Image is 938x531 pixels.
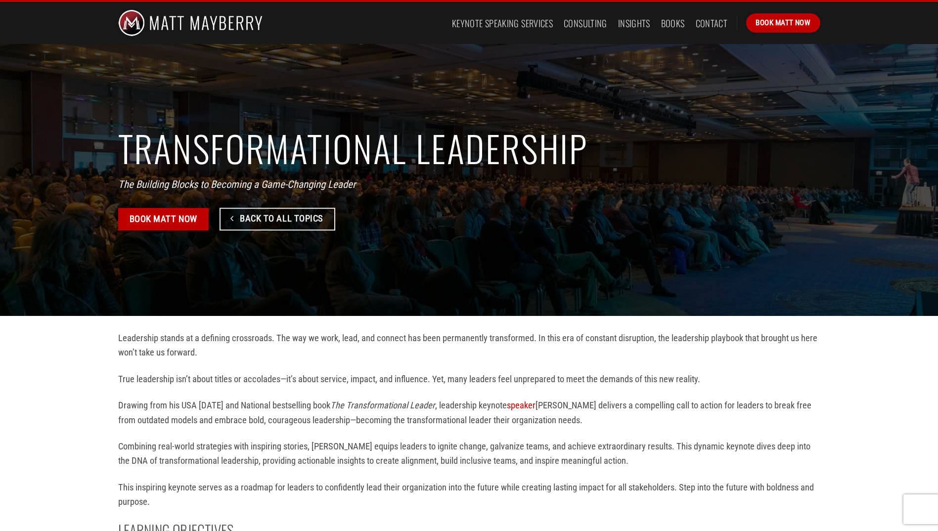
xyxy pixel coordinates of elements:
[118,208,209,230] a: Book Matt Now
[746,13,820,32] a: Book Matt Now
[118,122,588,175] strong: Transformational Leadership
[130,212,197,226] span: Book Matt Now
[240,211,323,225] span: Back To All Topics
[118,398,820,427] p: Drawing from his USA [DATE] and National bestselling book , leadership keynote [PERSON_NAME] deli...
[118,372,820,386] p: True leadership isn’t about titles or accolades—it’s about service, impact, and influence. Yet, m...
[118,439,820,468] p: Combining real-world strategies with inspiring stories, [PERSON_NAME] equips leaders to ignite ch...
[330,400,435,410] i: The Transformational Leader
[452,14,553,32] a: Keynote Speaking Services
[118,480,820,509] p: This inspiring keynote serves as a roadmap for leaders to confidently lead their organization int...
[618,14,650,32] a: Insights
[696,14,728,32] a: Contact
[564,14,607,32] a: Consulting
[661,14,685,32] a: Books
[118,2,263,44] img: Matt Mayberry
[756,17,810,29] span: Book Matt Now
[118,331,820,360] p: Leadership stands at a defining crossroads. The way we work, lead, and connect has been permanent...
[507,400,536,410] a: speaker
[118,178,356,190] em: The Building Blocks to Becoming a Game-Changing Leader
[220,208,335,230] a: Back To All Topics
